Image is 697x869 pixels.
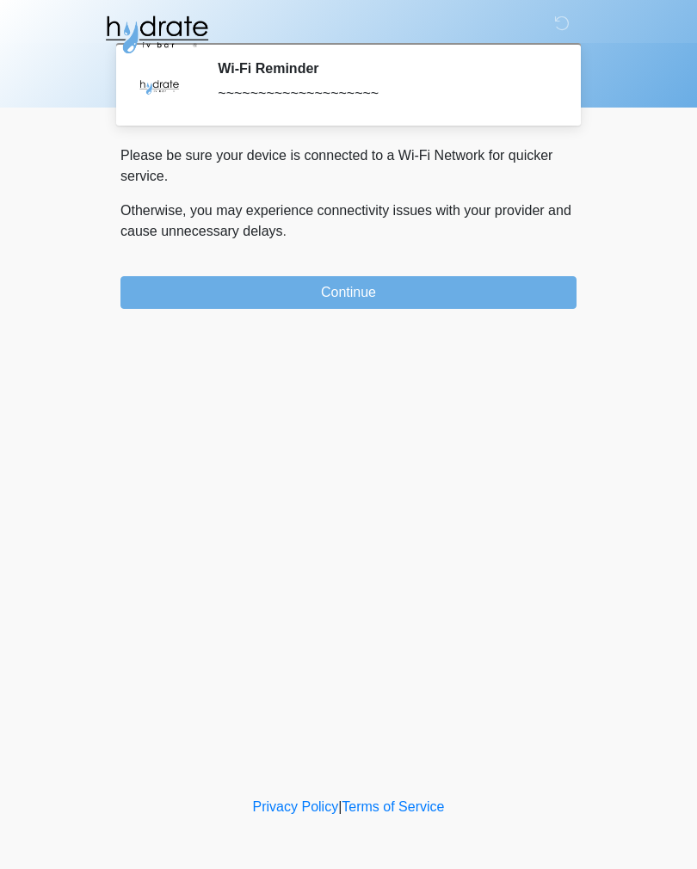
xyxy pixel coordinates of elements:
[253,799,339,814] a: Privacy Policy
[338,799,342,814] a: |
[283,224,287,238] span: .
[120,145,577,187] p: Please be sure your device is connected to a Wi-Fi Network for quicker service.
[342,799,444,814] a: Terms of Service
[103,13,210,56] img: Hydrate IV Bar - Fort Collins Logo
[218,83,551,104] div: ~~~~~~~~~~~~~~~~~~~~
[120,276,577,309] button: Continue
[133,60,185,112] img: Agent Avatar
[120,200,577,242] p: Otherwise, you may experience connectivity issues with your provider and cause unnecessary delays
